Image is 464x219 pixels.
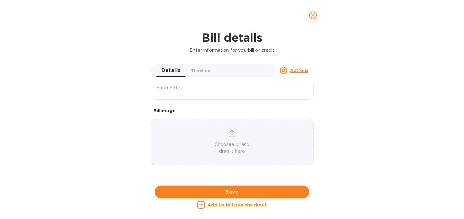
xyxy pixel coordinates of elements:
[153,107,311,114] p: Bill image
[191,67,210,74] span: Timeline
[208,202,267,207] u: Add to bill pay checkout
[155,186,309,198] button: Save
[290,68,308,73] u: Actions
[5,47,459,54] p: Enter information for your bill or credit
[160,188,304,196] span: Save
[151,141,313,155] p: Choose a bill and drag it here
[161,66,181,75] span: Details
[156,79,190,83] label: Notes (optional)
[305,8,321,23] button: close
[5,31,459,44] h1: Bill details
[156,83,308,93] input: Enter notes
